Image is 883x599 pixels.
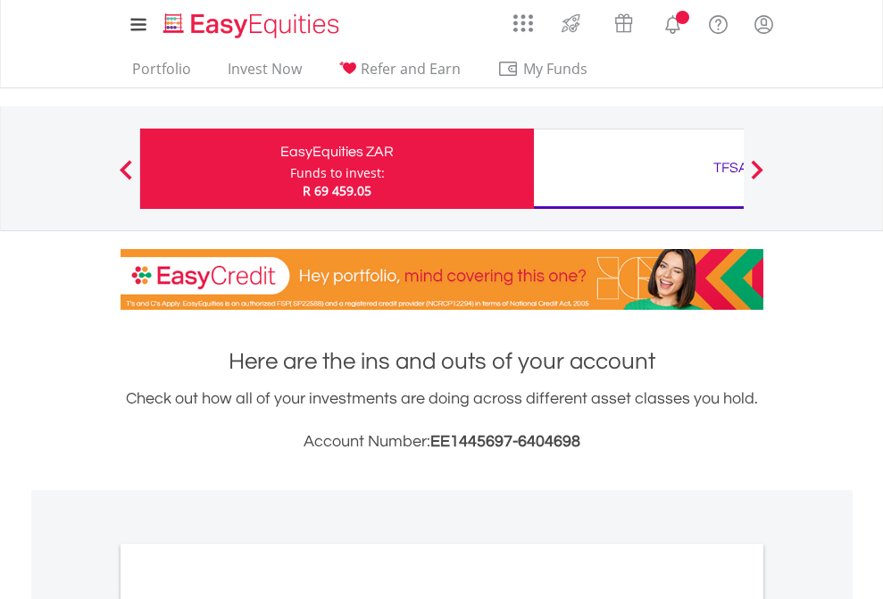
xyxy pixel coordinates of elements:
a: Home page [156,4,346,40]
a: Refer and Earn [331,60,468,87]
div: Check out how all of your investments are doing across different asset classes you hold. [121,387,763,454]
img: EasyEquities_Logo.png [160,11,346,40]
a: Vouchers [597,4,650,37]
img: EasyCredit Promotion Banner [121,249,763,310]
span: R 69 459.05 [303,182,371,199]
button: Previous [108,169,144,187]
span: Refer and Earn [361,59,461,79]
h1: Here are the ins and outs of your account [121,345,763,378]
div: EasyEquities ZAR [151,139,523,164]
img: vouchers-v2.svg [609,9,638,37]
h3: Account Number: [121,429,763,454]
a: My Profile [741,4,787,44]
img: thrive-v2.svg [556,9,586,37]
a: AppsGrid [502,4,545,33]
a: Invest Now [221,60,309,87]
button: Next [739,169,775,187]
a: Notifications [650,4,696,40]
a: FAQ's and Support [696,4,741,40]
span: My Funds [497,57,614,80]
span: EE1445697-6404698 [430,433,580,450]
a: Portfolio [125,60,198,87]
div: Funds to invest: [290,164,385,182]
img: grid-menu-icon.svg [513,13,533,33]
